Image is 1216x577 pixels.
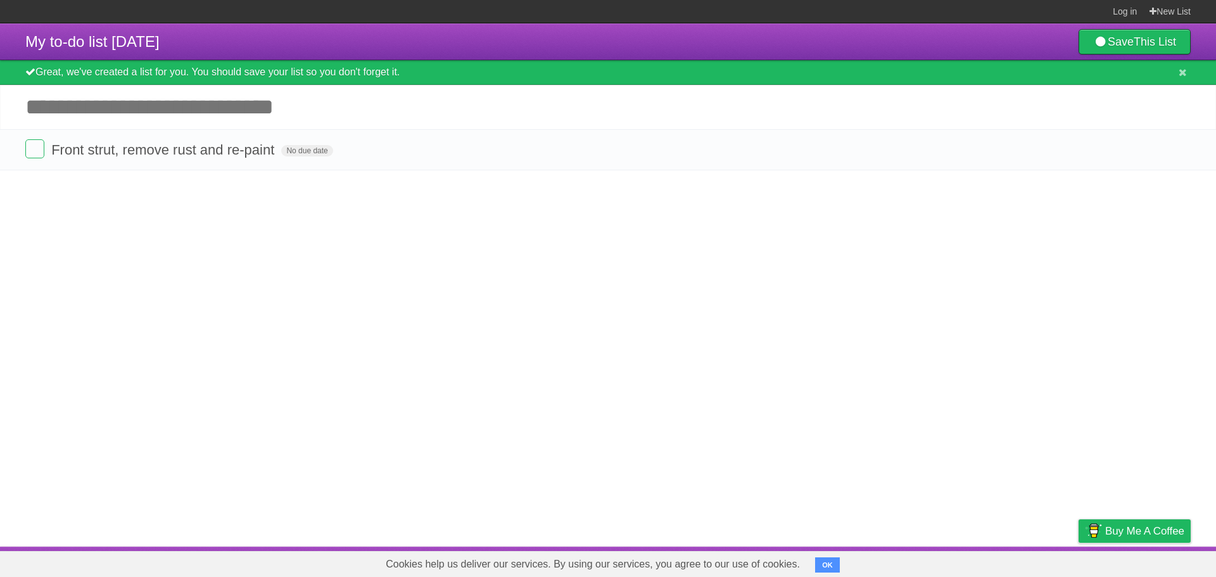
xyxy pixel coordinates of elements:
span: Front strut, remove rust and re-paint [51,142,277,158]
a: Developers [952,550,1003,574]
b: This List [1134,35,1176,48]
span: Cookies help us deliver our services. By using our services, you agree to our use of cookies. [373,552,813,577]
label: Done [25,139,44,158]
img: Buy me a coffee [1085,520,1102,542]
a: SaveThis List [1079,29,1191,54]
span: Buy me a coffee [1105,520,1184,542]
a: Privacy [1062,550,1095,574]
span: My to-do list [DATE] [25,33,160,50]
a: About [910,550,937,574]
a: Terms [1019,550,1047,574]
a: Buy me a coffee [1079,519,1191,543]
button: OK [815,557,840,573]
a: Suggest a feature [1111,550,1191,574]
span: No due date [281,145,332,156]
